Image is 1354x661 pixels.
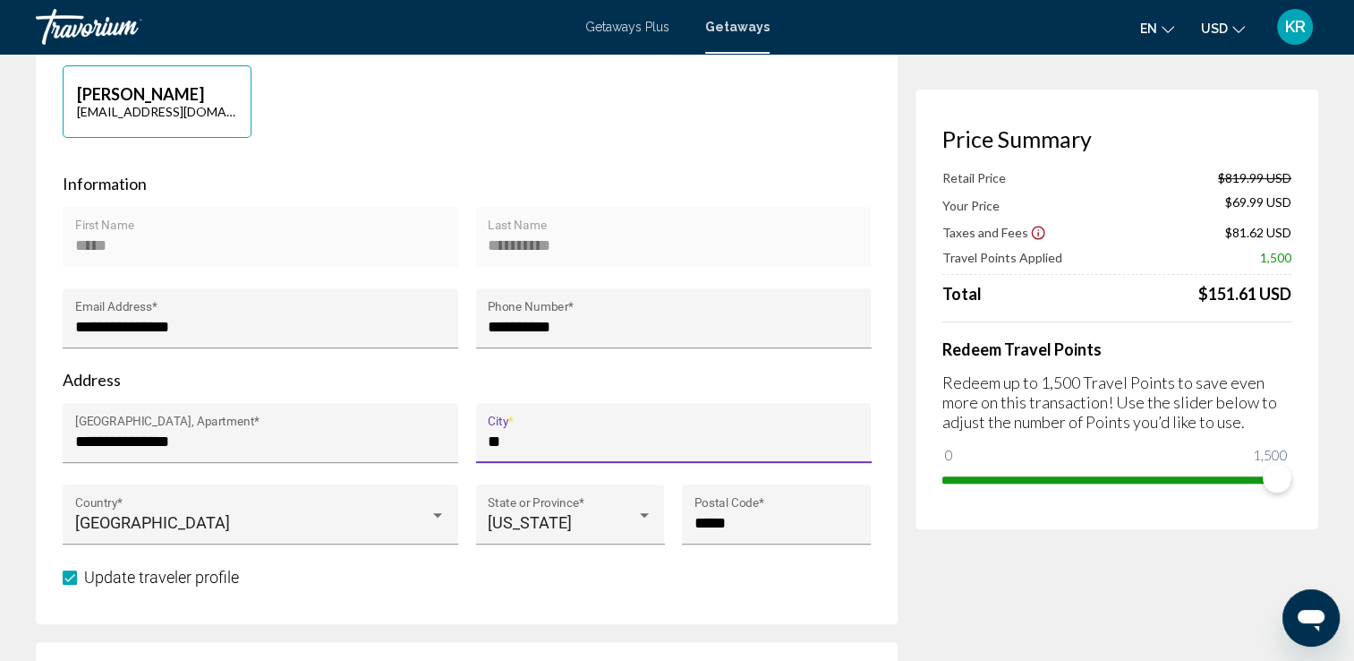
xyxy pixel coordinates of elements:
[705,20,770,34] a: Getaways
[1201,15,1245,41] button: Change currency
[1260,250,1291,265] span: 1,500
[63,370,871,390] p: Address
[942,444,956,466] span: 0
[1282,589,1340,647] iframe: Button to launch messaging window
[942,250,1062,265] span: Travel Points Applied
[942,225,1028,240] span: Taxes and Fees
[1030,224,1046,240] button: Show Taxes and Fees disclaimer
[36,9,567,45] a: Travorium
[1201,21,1228,36] span: USD
[1218,170,1291,185] span: $819.99 USD
[63,65,251,138] button: [PERSON_NAME][EMAIL_ADDRESS][DOMAIN_NAME]
[84,568,239,587] span: Update traveler profile
[942,198,1000,213] span: Your Price
[75,513,230,532] span: [GEOGRAPHIC_DATA]
[1272,8,1318,46] button: User Menu
[1140,21,1157,36] span: en
[1285,18,1306,36] span: KR
[1225,194,1291,214] span: $69.99 USD
[63,174,871,193] p: Information
[942,170,1006,185] span: Retail Price
[585,20,669,34] a: Getaways Plus
[942,223,1046,241] button: Show Taxes and Fees breakdown
[77,104,237,119] p: [EMAIL_ADDRESS][DOMAIN_NAME]
[1225,225,1291,240] span: $81.62 USD
[1198,284,1291,304] div: $151.61 USD
[77,84,237,104] p: [PERSON_NAME]
[942,284,982,304] span: Total
[488,513,572,532] span: [US_STATE]
[942,125,1291,152] h3: Price Summary
[1140,15,1174,41] button: Change language
[942,373,1291,432] p: Redeem up to 1,500 Travel Points to save even more on this transaction! Use the slider below to a...
[942,339,1291,359] h4: Redeem Travel Points
[1250,444,1290,466] span: 1,500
